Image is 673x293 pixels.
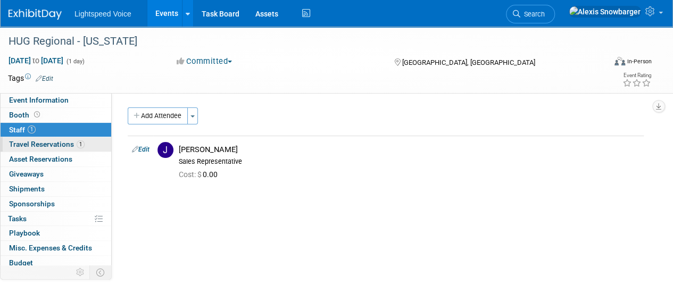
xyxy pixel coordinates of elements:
span: Travel Reservations [9,140,85,148]
div: In-Person [627,57,652,65]
span: 1 [28,125,36,133]
span: Lightspeed Voice [74,10,131,18]
img: Alexis Snowbarger [569,6,641,18]
div: [PERSON_NAME] [179,145,639,155]
button: Add Attendee [128,107,188,124]
div: HUG Regional - [US_STATE] [5,32,597,51]
span: (1 day) [65,58,85,65]
span: [DATE] [DATE] [8,56,64,65]
a: Travel Reservations1 [1,137,111,152]
span: [GEOGRAPHIC_DATA], [GEOGRAPHIC_DATA] [402,58,535,66]
a: Staff1 [1,123,111,137]
td: Toggle Event Tabs [90,265,112,279]
div: Sales Representative [179,157,639,166]
span: Asset Reservations [9,155,72,163]
a: Giveaways [1,167,111,181]
span: to [31,56,41,65]
a: Shipments [1,182,111,196]
td: Personalize Event Tab Strip [71,265,90,279]
img: J.jpg [157,142,173,158]
span: Sponsorships [9,199,55,208]
span: Tasks [8,214,27,223]
span: Giveaways [9,170,44,178]
span: Event Information [9,96,69,104]
a: Search [506,5,555,23]
a: Event Information [1,93,111,107]
a: Tasks [1,212,111,226]
div: Event Format [558,55,652,71]
a: Budget [1,256,111,270]
span: Cost: $ [179,170,203,179]
a: Asset Reservations [1,152,111,166]
span: Staff [9,125,36,134]
div: Event Rating [622,73,651,78]
a: Sponsorships [1,197,111,211]
a: Booth [1,108,111,122]
img: Format-Inperson.png [614,57,625,65]
span: Budget [9,258,33,267]
span: 0.00 [179,170,222,179]
span: Booth [9,111,42,119]
a: Edit [132,146,149,153]
span: 1 [77,140,85,148]
button: Committed [173,56,236,67]
span: Booth not reserved yet [32,111,42,119]
a: Edit [36,75,53,82]
span: Search [520,10,545,18]
img: ExhibitDay [9,9,62,20]
span: Shipments [9,185,45,193]
span: Playbook [9,229,40,237]
a: Misc. Expenses & Credits [1,241,111,255]
a: Playbook [1,226,111,240]
span: Misc. Expenses & Credits [9,244,92,252]
td: Tags [8,73,53,83]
